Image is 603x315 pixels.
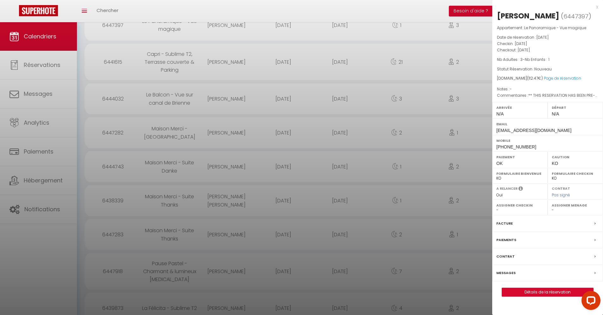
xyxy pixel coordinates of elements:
span: ( ) [561,12,591,21]
label: Caution [552,154,599,160]
a: Page de réservation [544,75,581,81]
p: Checkout : [497,47,598,53]
label: Contrat [552,186,570,190]
label: Assigner Menage [552,202,599,208]
p: Date de réservation : [497,34,598,41]
button: Détails de la réservation [502,288,594,297]
span: - [510,86,512,92]
span: [DATE] [518,47,530,53]
p: Notes : [497,86,598,92]
span: Nouveau [534,66,552,72]
p: Statut Réservation : [497,66,598,72]
span: [DATE] [536,35,549,40]
p: Commentaires : [497,92,598,99]
label: Assigner Checkin [496,202,543,208]
span: N/A [496,111,504,116]
iframe: LiveChat chat widget [576,288,603,315]
label: Formulaire Checkin [552,170,599,177]
label: Formulaire Bienvenue [496,170,543,177]
label: Mobile [496,137,599,144]
span: ( €) [527,75,543,81]
i: Sélectionner OUI si vous souhaiter envoyer les séquences de messages post-checkout [518,186,523,193]
div: [PERSON_NAME] [497,11,559,21]
span: OK [496,161,503,166]
p: Checkin : [497,41,598,47]
span: Nb Adultes : 3 [497,57,523,62]
label: Messages [496,270,516,276]
label: Arrivée [496,104,543,111]
span: [EMAIL_ADDRESS][DOMAIN_NAME] [496,128,571,133]
span: Nb Enfants : 1 [525,57,550,62]
span: Pas signé [552,192,570,198]
label: Email [496,121,599,127]
span: [DATE] [515,41,527,46]
span: KO [552,161,558,166]
div: [DOMAIN_NAME] [497,75,598,82]
span: 112.47 [529,75,538,81]
label: Paiement [496,154,543,160]
p: Appartement : [497,25,598,31]
a: Détails de la réservation [502,288,593,296]
span: N/A [552,111,559,116]
label: Paiements [496,237,516,243]
label: Facture [496,220,513,227]
span: Le Panoramique - Vue magique [524,25,586,30]
span: 6447397 [563,12,588,20]
label: Départ [552,104,599,111]
p: - [497,56,598,63]
span: [PHONE_NUMBER] [496,144,536,149]
div: x [492,3,598,11]
label: A relancer [496,186,518,191]
label: Contrat [496,253,515,260]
